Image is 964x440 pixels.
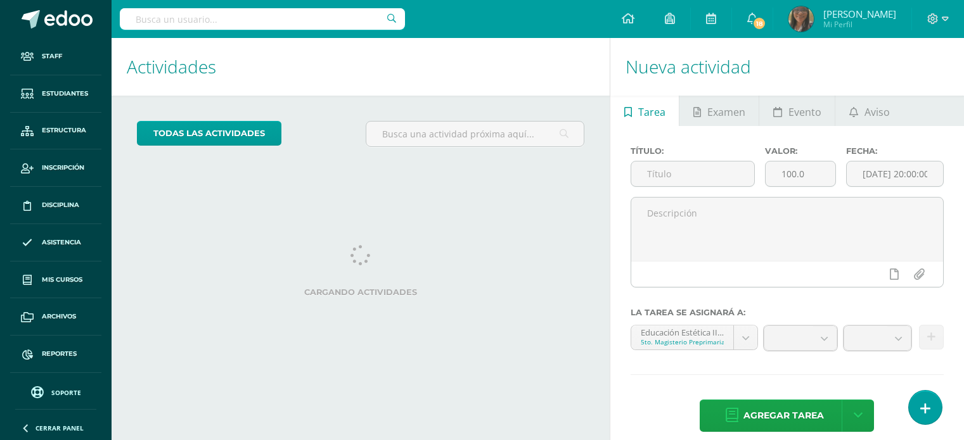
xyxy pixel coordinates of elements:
label: Título: [631,146,755,156]
span: Aviso [864,97,890,127]
label: Fecha: [846,146,944,156]
a: Tarea [610,96,679,126]
span: Evento [788,97,821,127]
span: [PERSON_NAME] [823,8,896,20]
a: Examen [679,96,759,126]
input: Busca una actividad próxima aquí... [366,122,584,146]
span: Archivos [42,311,76,322]
span: Examen [707,97,745,127]
a: Evento [759,96,835,126]
label: Valor: [765,146,836,156]
span: Mi Perfil [823,19,896,30]
h1: Nueva actividad [626,38,949,96]
span: Mis cursos [42,275,82,285]
div: 5to. Magisterio Preprimaria Magisterio [641,337,724,346]
input: Fecha de entrega [847,161,943,186]
a: Inscripción [10,149,101,187]
a: todas las Actividades [137,121,281,146]
a: Mis cursos [10,261,101,299]
a: Staff [10,38,101,75]
a: Aviso [835,96,903,126]
img: d98bf3c1f642bb0fd1b79fad2feefc7b.png [788,6,814,32]
label: La tarea se asignará a: [631,308,944,317]
span: Staff [42,51,62,61]
span: Reportes [42,349,77,359]
a: Educación Estética II 'compound--Educación Estética II'5to. Magisterio Preprimaria Magisterio [631,325,757,349]
input: Título [631,161,755,186]
a: Disciplina [10,187,101,224]
label: Cargando actividades [137,287,584,297]
input: Busca un usuario... [120,8,405,30]
div: Educación Estética II 'compound--Educación Estética II' [641,325,724,337]
a: Asistencia [10,224,101,261]
span: 18 [752,16,766,30]
span: Estructura [42,125,86,135]
span: Disciplina [42,200,79,210]
a: Estudiantes [10,75,101,113]
span: Estudiantes [42,89,88,99]
a: Reportes [10,336,101,373]
span: Soporte [51,388,81,397]
span: Tarea [638,97,665,127]
span: Cerrar panel [35,424,84,432]
input: Puntos máximos [766,161,835,186]
a: Archivos [10,298,101,336]
span: Agregar tarea [743,400,824,431]
a: Estructura [10,113,101,150]
span: Asistencia [42,237,81,248]
h1: Actividades [127,38,594,96]
span: Inscripción [42,163,84,173]
a: Soporte [15,383,96,400]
